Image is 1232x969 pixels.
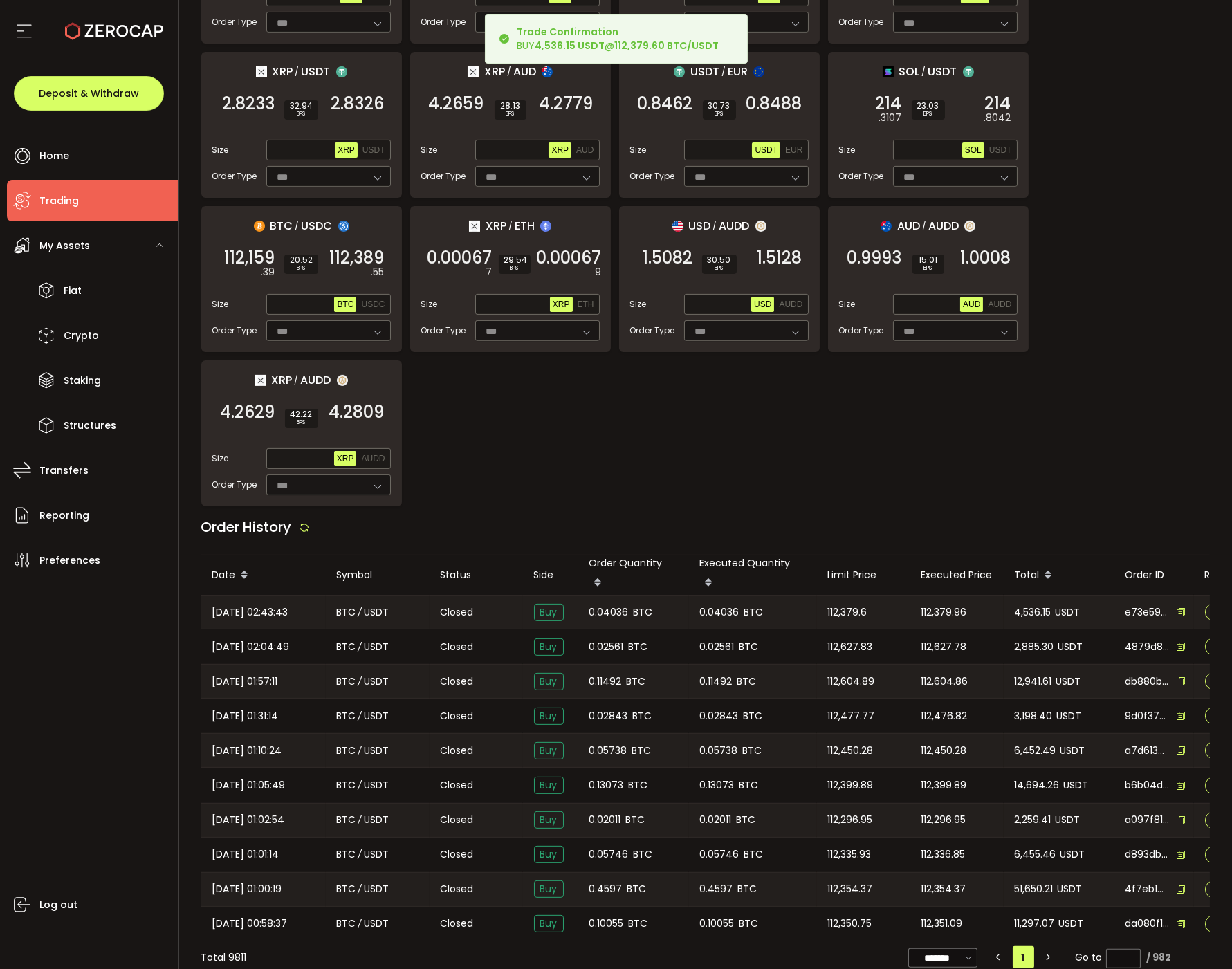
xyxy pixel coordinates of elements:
[986,142,1015,158] button: USDT
[721,66,726,78] em: /
[290,102,313,110] span: 32.94
[672,221,683,232] img: usd_portfolio.svg
[918,256,939,264] span: 15.01
[962,142,984,158] button: SOL
[1125,813,1170,827] span: a097f81c-6410-4baf-8f68-0c68113b8077
[828,674,875,690] span: 112,604.89
[985,297,1014,312] button: AUDD
[64,416,116,436] span: Structures
[201,517,292,537] span: Order History
[589,812,621,828] span: 0.02011
[899,63,920,80] span: SOL
[876,97,902,111] span: 214
[534,880,564,898] span: Buy
[302,63,331,80] span: USDT
[1056,605,1081,620] span: USDT
[839,16,884,28] span: Order Type
[358,847,362,862] em: /
[64,326,99,346] span: Crypto
[64,281,82,301] span: Fiat
[421,170,466,183] span: Order Type
[1015,847,1056,862] span: 6,455.46
[500,110,521,118] i: BPS
[331,97,385,111] span: 2.8326
[1015,777,1060,793] span: 14,694.26
[928,217,959,234] span: AUDD
[337,454,354,463] span: XRP
[326,567,430,583] div: Symbol
[689,217,711,234] span: USD
[255,375,266,386] img: xrp_portfolio.png
[1125,605,1170,620] span: e73e5905-3e9b-4e40-9d15-e657c3836211
[273,63,293,80] span: XRP
[212,743,282,759] span: [DATE] 01:10:24
[361,299,385,309] span: USDC
[589,777,624,793] span: 0.13073
[441,813,474,827] span: Closed
[700,847,739,862] span: 0.05746
[1064,777,1089,793] span: USDT
[627,881,646,897] span: BTC
[338,145,355,155] span: XRP
[365,708,389,724] span: USDT
[963,299,980,309] span: AUD
[517,25,719,53] div: BUY @
[755,145,778,155] span: USDT
[337,639,356,655] span: BTC
[737,674,756,690] span: BTC
[212,479,257,491] span: Order Type
[828,639,873,655] span: 112,627.83
[430,567,523,583] div: Status
[1015,605,1051,620] span: 4,536.15
[708,110,730,118] i: BPS
[337,777,356,793] span: BTC
[757,251,802,265] span: 1.5128
[517,25,619,39] b: Trade Confirmation
[700,777,735,793] span: 0.13073
[337,881,356,897] span: BTC
[779,299,802,309] span: AUDD
[513,63,536,80] span: AUD
[39,461,89,481] span: Transfers
[921,743,967,759] span: 112,450.28
[578,555,689,595] div: Order Quantity
[337,812,356,828] span: BTC
[469,221,480,232] img: xrp_portfolio.png
[212,170,257,183] span: Order Type
[365,812,389,828] span: USDT
[785,145,802,155] span: EUR
[14,76,164,111] button: Deposit & Withdraw
[1015,812,1051,828] span: 2,259.41
[337,375,348,386] img: zuPXiwguUFiBOIQyqLOiXsnnNitlx7q4LCwEbLHADjIpTka+Lip0HH8D0VTrd02z+wEAAAAASUVORK5CYII=
[828,847,872,862] span: 112,335.93
[828,777,874,793] span: 112,399.89
[358,708,362,724] em: /
[507,66,511,78] em: /
[39,146,69,166] span: Home
[839,170,884,183] span: Order Type
[700,812,732,828] span: 0.02011
[358,777,362,793] em: /
[746,97,802,111] span: 0.8488
[272,371,293,389] span: XRP
[1114,567,1194,583] div: Order ID
[1015,708,1053,724] span: 3,198.40
[921,777,967,793] span: 112,399.89
[468,66,479,77] img: xrp_portfolio.png
[549,142,571,158] button: XRP
[358,881,362,897] em: /
[753,66,764,77] img: eur_portfolio.svg
[1125,709,1170,723] span: 9d0f370a-fdff-4b04-a1b4-b509cb5f42ae
[960,297,983,312] button: AUD
[744,847,763,862] span: BTC
[828,708,875,724] span: 112,477.77
[212,144,229,156] span: Size
[515,217,535,234] span: ETH
[589,639,624,655] span: 0.02561
[922,220,926,232] em: /
[633,847,652,862] span: BTC
[700,881,733,897] span: 0.4597
[39,506,89,526] span: Reporting
[728,63,748,80] span: EUR
[963,66,974,77] img: usdt_portfolio.svg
